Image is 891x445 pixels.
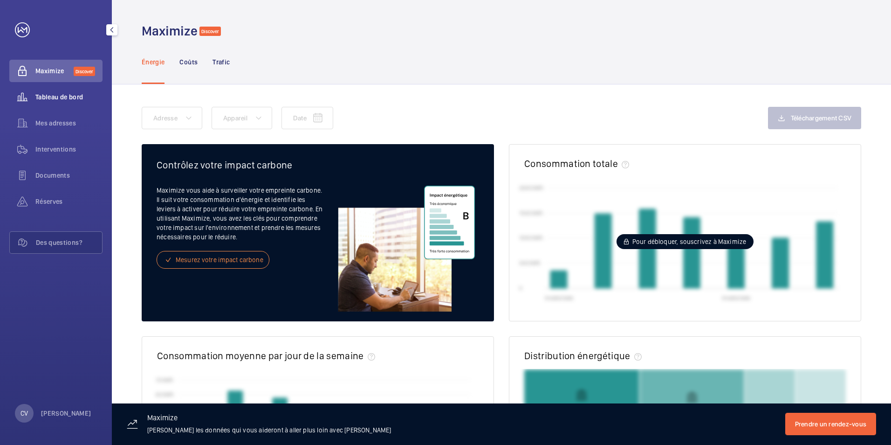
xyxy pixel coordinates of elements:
[142,107,202,129] button: Adresse
[334,186,479,312] img: energy-freemium-FR.svg
[519,260,541,266] text: 500 kWh
[293,114,307,122] span: Date
[199,27,221,36] span: Discover
[35,145,103,154] span: Interventions
[632,237,747,246] span: Pour débloquer, souscrivez à Maximize
[36,238,102,247] span: Des questions?
[147,414,391,425] h3: Maximize
[176,255,263,264] span: Mesurez votre impact carbone
[41,409,91,418] p: [PERSON_NAME]
[519,184,543,191] text: 2000 kWh
[223,114,247,122] span: Appareil
[74,67,95,76] span: Discover
[519,235,543,241] text: 1000 kWh
[157,350,364,362] h2: Consommation moyenne par jour de la semaine
[35,92,103,102] span: Tableau de bord
[156,391,174,397] text: 60 kWh
[142,57,164,67] p: Énergie
[153,114,178,122] span: Adresse
[35,118,103,128] span: Mes adresses
[156,376,173,383] text: 70 kWh
[768,107,862,129] button: Téléchargement CSV
[147,425,391,435] p: [PERSON_NAME] les données qui vous aideront à aller plus loin avec [PERSON_NAME]
[212,107,272,129] button: Appareil
[157,159,479,171] h2: Contrôlez votre impact carbone
[791,114,852,122] span: Téléchargement CSV
[21,409,28,418] p: CV
[142,22,198,40] h1: Maximize
[35,66,74,76] span: Maximize
[212,57,230,67] p: Trafic
[519,209,543,216] text: 1500 kWh
[524,158,618,169] h2: Consommation totale
[179,57,198,67] p: Coûts
[785,413,877,435] button: Prendre un rendez-vous
[281,107,333,129] button: Date
[35,171,103,180] span: Documents
[519,285,522,291] text: 0
[157,186,334,242] p: Maximize vous aide à surveiller votre empreinte carbone. Il suit votre consommation d'énergie et ...
[524,350,631,362] h2: Distribution énergétique
[35,197,103,206] span: Réserves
